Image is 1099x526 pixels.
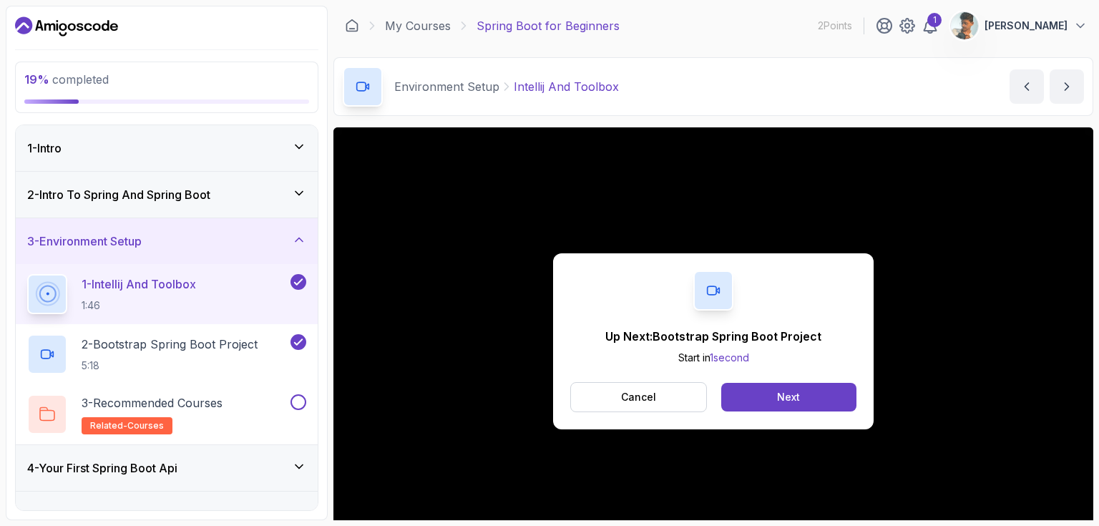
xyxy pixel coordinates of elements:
a: Dashboard [15,15,118,38]
h3: 5 - Define The Model [27,506,137,523]
a: Dashboard [345,19,359,33]
p: 2 - Bootstrap Spring Boot Project [82,336,258,353]
span: completed [24,72,109,87]
span: related-courses [90,420,164,432]
button: 2-Bootstrap Spring Boot Project5:18 [27,334,306,374]
p: Intellij And Toolbox [514,78,619,95]
button: 4-Your First Spring Boot Api [16,445,318,491]
h3: 4 - Your First Spring Boot Api [27,459,177,477]
button: 3-Environment Setup [16,218,318,264]
h3: 2 - Intro To Spring And Spring Boot [27,186,210,203]
a: My Courses [385,17,451,34]
button: Cancel [570,382,707,412]
button: 1-Intro [16,125,318,171]
p: 5:18 [82,359,258,373]
button: Next [721,383,856,411]
p: 1:46 [82,298,196,313]
p: 1 - Intellij And Toolbox [82,276,196,293]
p: Up Next: Bootstrap Spring Boot Project [605,328,821,345]
button: 3-Recommended Coursesrelated-courses [27,394,306,434]
button: next content [1050,69,1084,104]
span: 1 second [710,351,749,364]
p: Spring Boot for Beginners [477,17,620,34]
h3: 1 - Intro [27,140,62,157]
a: 1 [922,17,939,34]
div: 1 [927,13,942,27]
div: Next [777,390,800,404]
p: Environment Setup [394,78,499,95]
p: [PERSON_NAME] [985,19,1068,33]
p: Cancel [621,390,656,404]
p: Start in [605,351,821,365]
span: 19 % [24,72,49,87]
button: previous content [1010,69,1044,104]
p: 2 Points [818,19,852,33]
button: user profile image[PERSON_NAME] [950,11,1088,40]
img: user profile image [951,12,978,39]
button: 2-Intro To Spring And Spring Boot [16,172,318,218]
button: 1-Intellij And Toolbox1:46 [27,274,306,314]
p: 3 - Recommended Courses [82,394,223,411]
h3: 3 - Environment Setup [27,233,142,250]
